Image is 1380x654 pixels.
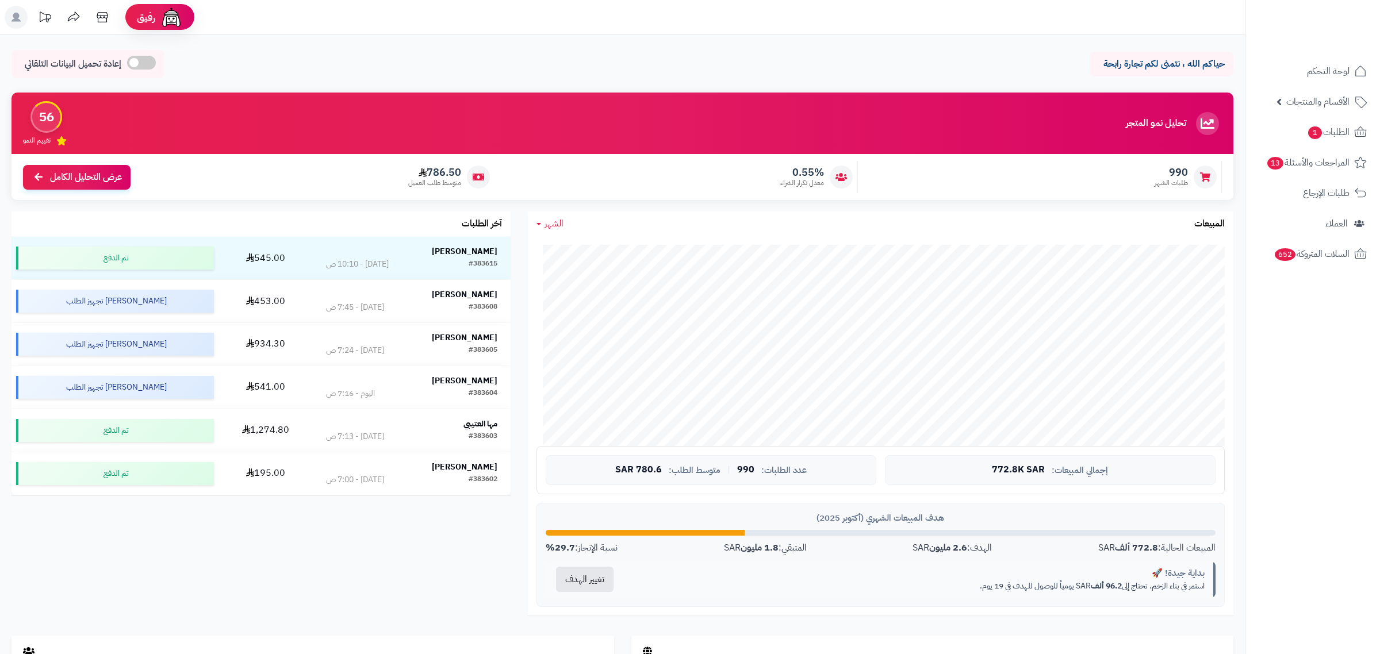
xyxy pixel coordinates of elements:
[16,333,214,356] div: [PERSON_NAME] تجهيز الطلب
[326,388,375,399] div: اليوم - 7:16 ص
[1252,179,1373,207] a: طلبات الإرجاع
[669,466,720,475] span: متوسط الطلب:
[432,288,497,301] strong: [PERSON_NAME]
[1091,580,1122,592] strong: 96.2 ألف
[1126,118,1186,129] h3: تحليل نمو المتجر
[1274,246,1350,262] span: السلات المتروكة
[1266,155,1350,171] span: المراجعات والأسئلة
[1325,216,1348,232] span: العملاء
[1252,57,1373,85] a: لوحة التحكم
[1308,126,1322,139] span: 1
[1307,124,1350,140] span: الطلبات
[469,388,497,399] div: #383604
[1275,248,1295,261] span: 652
[23,136,51,145] span: تقييم النمو
[469,474,497,486] div: #383602
[432,461,497,473] strong: [PERSON_NAME]
[929,541,967,555] strong: 2.6 مليون
[1307,63,1350,79] span: لوحة التحكم
[218,452,313,495] td: 195.00
[632,580,1205,592] p: استمر في بناء الزخم. تحتاج إلى SAR يومياً للوصول للهدف في 19 يوم.
[16,462,214,485] div: تم الدفع
[16,290,214,313] div: [PERSON_NAME] تجهيز الطلب
[30,6,59,32] a: تحديثات المنصة
[469,431,497,443] div: #383603
[780,166,824,179] span: 0.55%
[326,302,384,313] div: [DATE] - 7:45 ص
[1302,31,1369,55] img: logo-2.png
[615,465,662,475] span: 780.6 SAR
[1303,185,1350,201] span: طلبات الإرجاع
[1252,149,1373,176] a: المراجعات والأسئلة13
[432,245,497,257] strong: [PERSON_NAME]
[218,323,313,366] td: 934.30
[727,466,730,474] span: |
[463,418,497,430] strong: مها العتيبي
[1052,466,1108,475] span: إجمالي المبيعات:
[1115,541,1158,555] strong: 772.8 ألف
[432,375,497,387] strong: [PERSON_NAME]
[1194,219,1225,229] h3: المبيعات
[724,541,807,555] div: المتبقي: SAR
[469,259,497,270] div: #383615
[23,165,131,190] a: عرض التحليل الكامل
[1252,118,1373,146] a: الطلبات1
[1098,541,1216,555] div: المبيعات الحالية: SAR
[326,259,389,270] div: [DATE] - 10:10 ص
[992,465,1045,475] span: 772.8K SAR
[1155,166,1188,179] span: 990
[632,567,1205,579] div: بداية جيدة! 🚀
[469,345,497,356] div: #383605
[137,10,155,24] span: رفيق
[25,57,121,71] span: إعادة تحميل البيانات التلقائي
[1155,178,1188,188] span: طلبات الشهر
[545,217,563,230] span: الشهر
[1252,240,1373,268] a: السلات المتروكة652
[50,171,122,184] span: عرض التحليل الكامل
[1098,57,1225,71] p: حياكم الله ، نتمنى لكم تجارة رابحة
[1252,210,1373,237] a: العملاء
[556,567,614,592] button: تغيير الهدف
[408,166,461,179] span: 786.50
[546,541,575,555] strong: 29.7%
[546,512,1216,524] div: هدف المبيعات الشهري (أكتوبر 2025)
[326,474,384,486] div: [DATE] - 7:00 ص
[546,541,618,555] div: نسبة الإنجاز:
[218,366,313,409] td: 541.00
[408,178,461,188] span: متوسط طلب العميل
[432,332,497,344] strong: [PERSON_NAME]
[737,465,754,475] span: 990
[913,541,992,555] div: الهدف: SAR
[741,541,779,555] strong: 1.8 مليون
[1267,157,1283,170] span: 13
[218,409,313,452] td: 1,274.80
[16,376,214,399] div: [PERSON_NAME] تجهيز الطلب
[1286,94,1350,110] span: الأقسام والمنتجات
[780,178,824,188] span: معدل تكرار الشراء
[16,419,214,442] div: تم الدفع
[469,302,497,313] div: #383608
[160,6,183,29] img: ai-face.png
[218,237,313,279] td: 545.00
[16,247,214,270] div: تم الدفع
[326,345,384,356] div: [DATE] - 7:24 ص
[536,217,563,230] a: الشهر
[462,219,502,229] h3: آخر الطلبات
[761,466,807,475] span: عدد الطلبات:
[326,431,384,443] div: [DATE] - 7:13 ص
[218,280,313,322] td: 453.00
